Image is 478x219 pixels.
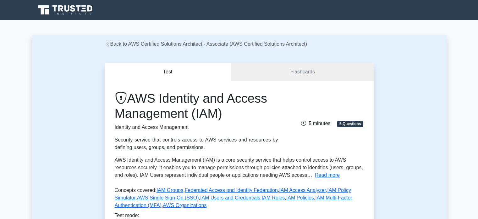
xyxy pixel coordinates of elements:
[115,157,363,178] span: AWS Identity and Access Management (IAM) is a core security service that helps control access to ...
[185,187,278,193] a: Federated Access and Identity Federation
[337,121,363,127] span: 5 Questions
[262,195,285,200] a: IAM Roles
[157,187,183,193] a: IAM Groups
[200,195,260,200] a: IAM Users and Credentials
[315,171,340,179] button: Read more
[115,91,278,121] h1: AWS Identity and Access Management (IAM)
[115,195,352,208] a: IAM Multi-Factor Authentication (MFA)
[279,187,326,193] a: IAM Access Analyzer
[105,63,232,81] button: Test
[137,195,199,200] a: AWS Single Sign-On (SSO)
[301,121,330,126] span: 5 minutes
[115,136,278,151] div: Security service that controls access to AWS services and resources by defining users, groups, an...
[286,195,314,200] a: IAM Policies
[115,187,364,212] p: Concepts covered: , , , , , , , , ,
[105,41,307,47] a: Back to AWS Certified Solutions Architect - Associate (AWS Certified Solutions Architect)
[231,63,373,81] a: Flashcards
[163,203,206,208] a: AWS Organizations
[115,124,278,131] p: Identity and Access Management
